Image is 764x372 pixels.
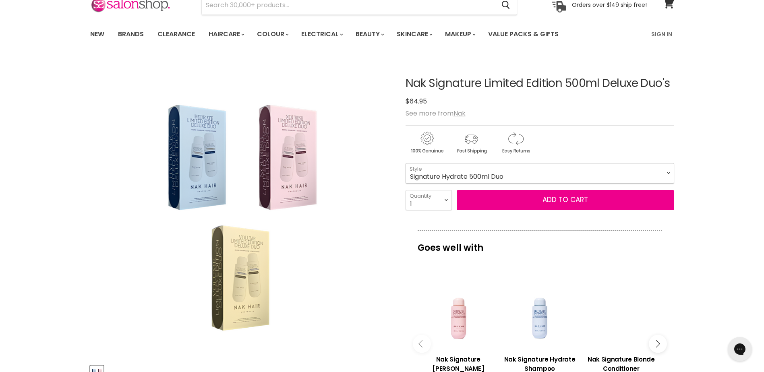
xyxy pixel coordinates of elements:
[151,26,201,43] a: Clearance
[295,26,348,43] a: Electrical
[152,66,328,348] img: Nak Signature Limited Edition 500ml Deluxe Duo's
[350,26,389,43] a: Beauty
[453,109,466,118] a: Nak
[203,26,249,43] a: Haircare
[391,26,437,43] a: Skincare
[406,190,452,210] select: Quantity
[418,230,662,257] p: Goes well with
[406,97,427,106] span: $64.95
[494,130,537,155] img: returns.gif
[450,130,493,155] img: shipping.gif
[90,57,391,358] div: Nak Signature Limited Edition 500ml Deluxe Duo's image. Click or Scroll to Zoom.
[457,190,674,210] button: Add to cart
[112,26,150,43] a: Brands
[84,26,110,43] a: New
[251,26,294,43] a: Colour
[406,77,674,90] h1: Nak Signature Limited Edition 500ml Deluxe Duo's
[80,23,684,46] nav: Main
[406,109,466,118] span: See more from
[84,23,606,46] ul: Main menu
[439,26,480,43] a: Makeup
[724,334,756,364] iframe: Gorgias live chat messenger
[482,26,565,43] a: Value Packs & Gifts
[572,1,647,8] p: Orders over $149 ship free!
[646,26,677,43] a: Sign In
[406,130,448,155] img: genuine.gif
